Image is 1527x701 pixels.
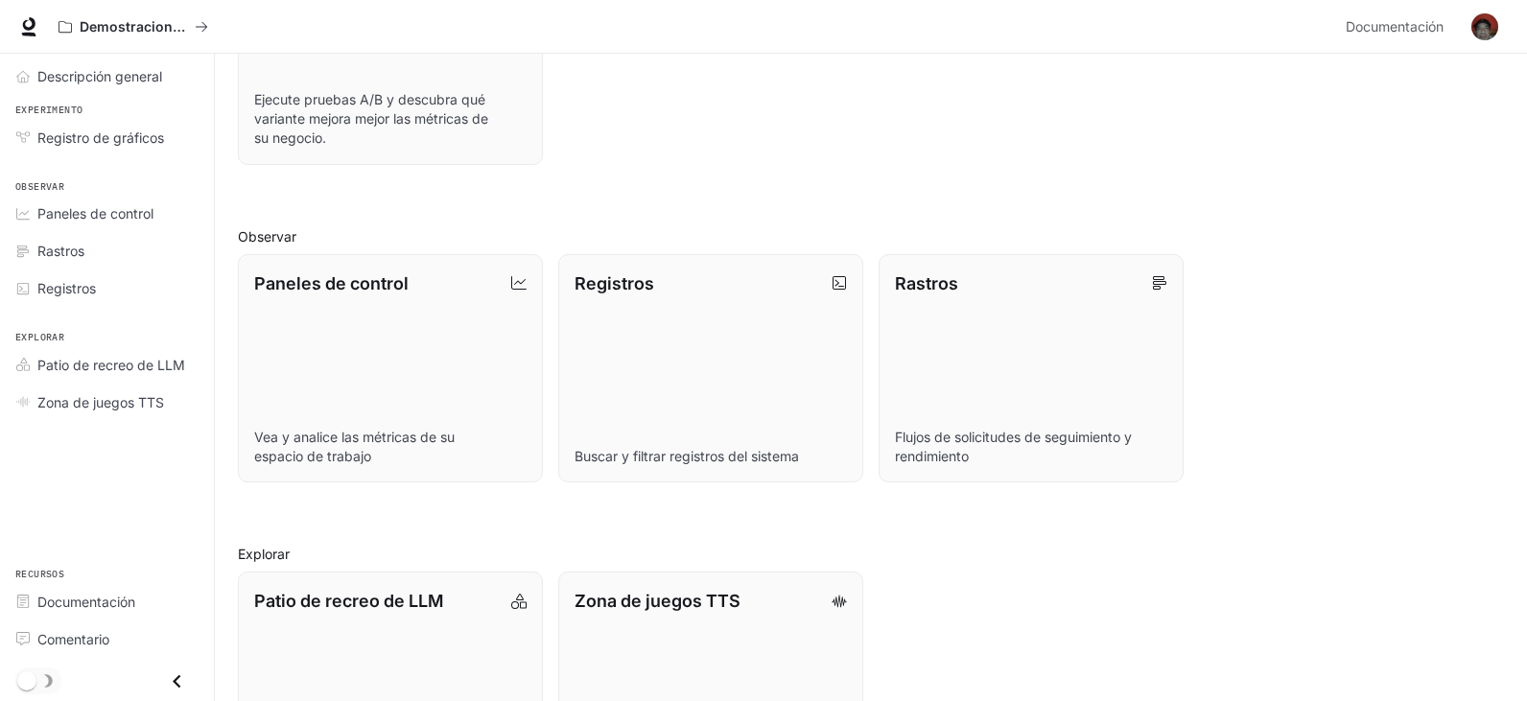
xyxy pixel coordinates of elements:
[8,197,206,230] a: Paneles de control
[37,357,185,373] font: Patio de recreo de LLM
[15,180,64,193] font: Observar
[575,448,799,464] font: Buscar y filtrar registros del sistema
[8,622,206,656] a: Comentario
[37,68,162,84] font: Descripción general
[37,394,164,410] font: Zona de juegos TTS
[238,546,290,562] font: Explorar
[8,121,206,154] a: Registro de gráficos
[80,18,312,35] font: Demostraciones de IA en el mundo
[8,585,206,619] a: Documentación
[8,271,206,305] a: Registros
[8,59,206,93] a: Descripción general
[895,273,958,293] font: Rastros
[37,594,135,610] font: Documentación
[238,228,296,245] font: Observar
[1346,18,1444,35] font: Documentación
[238,254,543,483] a: Paneles de controlVea y analice las métricas de su espacio de trabajo
[8,386,206,419] a: Zona de juegos TTS
[575,273,654,293] font: Registros
[50,8,217,46] button: Todos los espacios de trabajo
[1471,13,1498,40] img: Avatar de usuario
[1466,8,1504,46] button: Avatar de usuario
[1338,8,1458,46] a: Documentación
[879,254,1184,483] a: RastrosFlujos de solicitudes de seguimiento y rendimiento
[37,280,96,296] font: Registros
[15,568,64,580] font: Recursos
[37,129,164,146] font: Registro de gráficos
[254,429,455,464] font: Vea y analice las métricas de su espacio de trabajo
[254,273,409,293] font: Paneles de control
[15,331,64,343] font: Explorar
[575,591,740,611] font: Zona de juegos TTS
[37,243,84,259] font: Rastros
[254,591,443,611] font: Patio de recreo de LLM
[37,205,153,222] font: Paneles de control
[558,254,863,483] a: RegistrosBuscar y filtrar registros del sistema
[17,669,36,690] span: Alternar modo oscuro
[254,91,488,146] font: Ejecute pruebas A/B y descubra qué variante mejora mejor las métricas de su negocio.
[8,234,206,268] a: Rastros
[155,662,199,701] button: Cerrar cajón
[15,104,82,116] font: Experimento
[37,631,109,647] font: Comentario
[8,348,206,382] a: Patio de recreo de LLM
[895,429,1132,464] font: Flujos de solicitudes de seguimiento y rendimiento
